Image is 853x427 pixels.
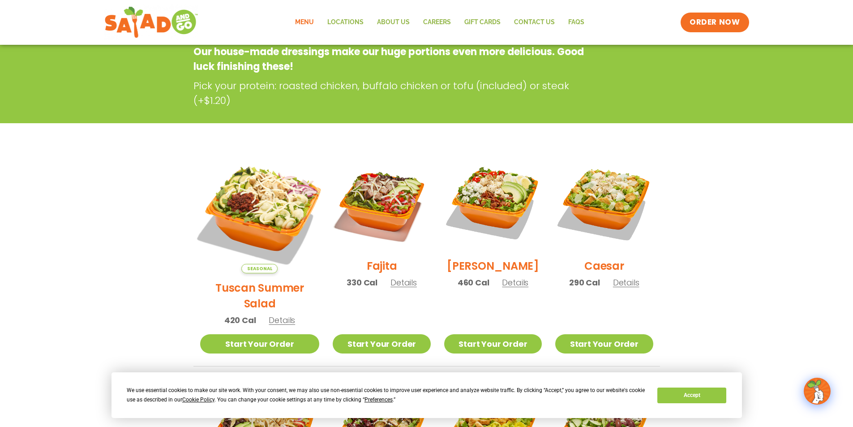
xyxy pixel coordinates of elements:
[416,12,458,33] a: Careers
[657,388,726,403] button: Accept
[584,258,624,274] h2: Caesar
[193,44,588,74] p: Our house-made dressings make our huge portions even more delicious. Good luck finishing these!
[241,264,278,273] span: Seasonal
[681,13,749,32] a: ORDER NOW
[444,154,542,251] img: Product photo for Cobb Salad
[288,12,591,33] nav: Menu
[447,258,539,274] h2: [PERSON_NAME]
[288,12,321,33] a: Menu
[555,154,653,251] img: Product photo for Caesar Salad
[390,277,417,288] span: Details
[189,143,330,284] img: Product photo for Tuscan Summer Salad
[269,315,295,326] span: Details
[367,258,397,274] h2: Fajita
[224,314,256,326] span: 420 Cal
[507,12,562,33] a: Contact Us
[111,372,742,418] div: Cookie Consent Prompt
[458,12,507,33] a: GIFT CARDS
[333,154,430,251] img: Product photo for Fajita Salad
[569,276,600,289] span: 290 Cal
[200,334,320,354] a: Start Your Order
[690,17,740,28] span: ORDER NOW
[127,386,647,405] div: We use essential cookies to make our site work. With your consent, we may also use non-essential ...
[805,379,830,404] img: wpChatIcon
[182,397,214,403] span: Cookie Policy
[613,277,639,288] span: Details
[321,12,370,33] a: Locations
[347,276,377,289] span: 330 Cal
[333,334,430,354] a: Start Your Order
[364,397,393,403] span: Preferences
[370,12,416,33] a: About Us
[104,4,199,40] img: new-SAG-logo-768×292
[502,277,528,288] span: Details
[458,276,489,289] span: 460 Cal
[555,334,653,354] a: Start Your Order
[444,334,542,354] a: Start Your Order
[562,12,591,33] a: FAQs
[193,78,592,108] p: Pick your protein: roasted chicken, buffalo chicken or tofu (included) or steak (+$1.20)
[200,280,320,311] h2: Tuscan Summer Salad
